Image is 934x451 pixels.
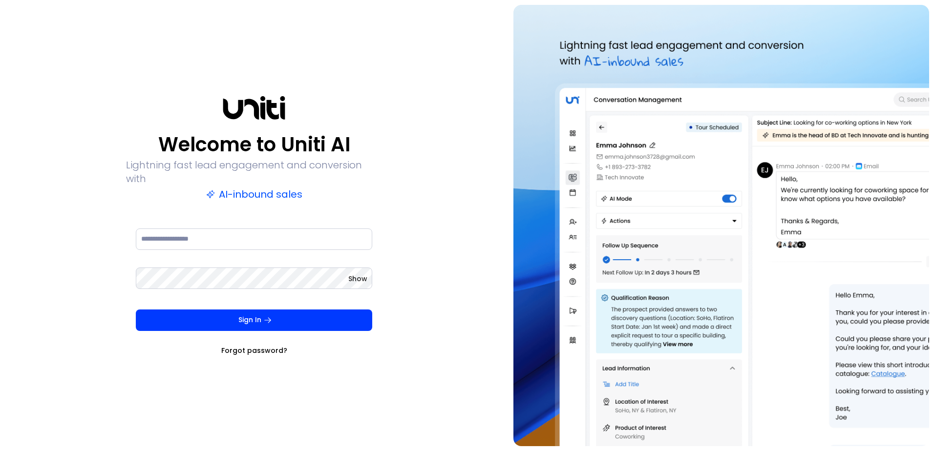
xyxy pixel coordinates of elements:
p: Welcome to Uniti AI [158,133,350,156]
button: Show [348,274,367,284]
p: Lightning fast lead engagement and conversion with [126,158,382,185]
a: Forgot password? [221,346,287,355]
button: Sign In [136,309,372,331]
img: auth-hero.png [513,5,929,446]
p: AI-inbound sales [206,187,302,201]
